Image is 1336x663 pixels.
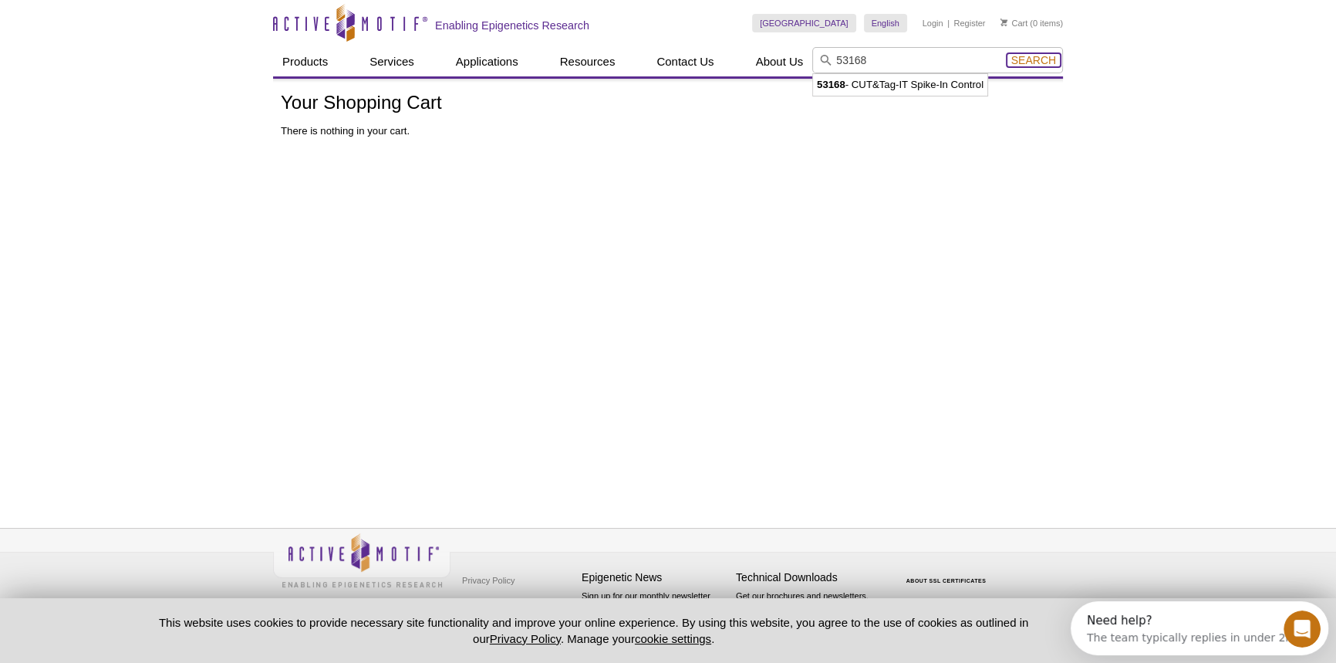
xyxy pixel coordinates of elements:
[273,529,450,591] img: Active Motif,
[273,47,337,76] a: Products
[890,556,1006,590] table: Click to Verify - This site chose Symantec SSL for secure e-commerce and confidential communicati...
[435,19,589,32] h2: Enabling Epigenetics Research
[1000,18,1027,29] a: Cart
[647,47,723,76] a: Contact Us
[360,47,423,76] a: Services
[864,14,907,32] a: English
[923,18,943,29] a: Login
[736,571,882,584] h4: Technical Downloads
[953,18,985,29] a: Register
[1007,53,1061,67] button: Search
[813,74,987,96] li: - CUT&Tag-IT Spike-In Control
[1011,54,1056,66] span: Search
[490,632,561,645] a: Privacy Policy
[281,124,1055,138] p: There is nothing in your cart.
[582,590,728,642] p: Sign up for our monthly newsletter highlighting recent publications in the field of epigenetics.
[747,47,813,76] a: About Us
[752,14,856,32] a: [GEOGRAPHIC_DATA]
[1284,611,1321,648] iframe: Intercom live chat
[16,25,225,42] div: The team typically replies in under 2m
[582,571,728,584] h4: Epigenetic News
[635,632,711,645] button: cookie settings
[906,578,987,584] a: ABOUT SSL CERTIFICATES
[1000,14,1063,32] li: (0 items)
[447,47,528,76] a: Applications
[16,13,225,25] div: Need help?
[817,79,845,90] strong: 53168
[947,14,950,32] li: |
[1000,19,1007,26] img: Your Cart
[1071,601,1328,655] iframe: Intercom live chat discovery launcher
[132,614,1055,647] p: This website uses cookies to provide necessary site functionality and improve your online experie...
[458,592,539,615] a: Terms & Conditions
[812,47,1063,73] input: Keyword, Cat. No.
[736,590,882,629] p: Get our brochures and newsletters, or request them by mail.
[6,6,271,49] div: Open Intercom Messenger
[458,569,518,592] a: Privacy Policy
[281,93,1055,115] h1: Your Shopping Cart
[551,47,625,76] a: Resources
